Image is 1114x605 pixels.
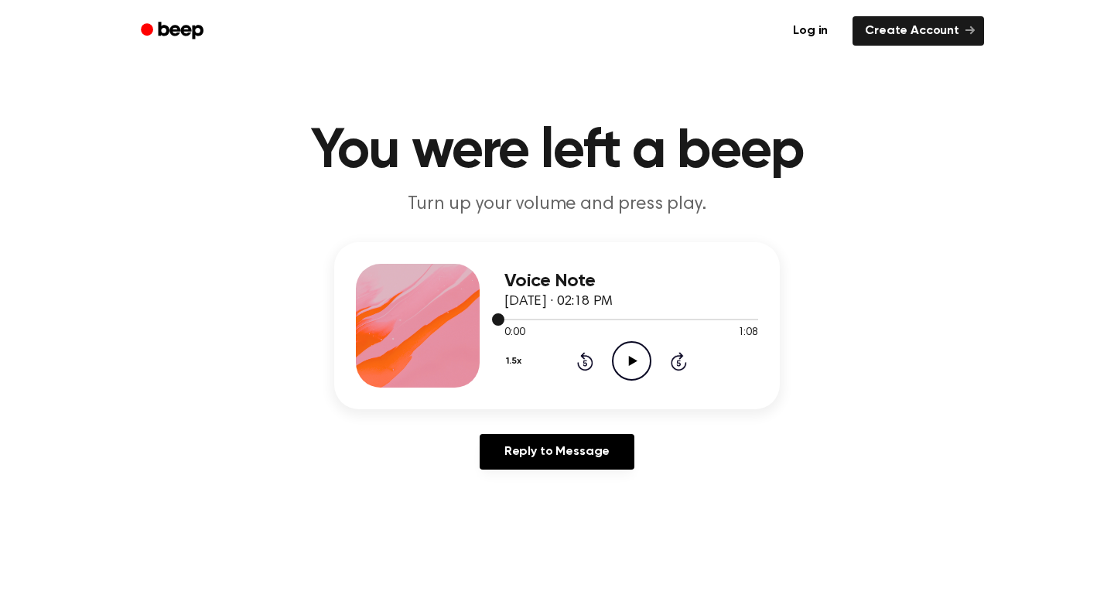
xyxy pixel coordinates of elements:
[130,16,217,46] a: Beep
[738,325,758,341] span: 1:08
[480,434,634,470] a: Reply to Message
[504,325,525,341] span: 0:00
[260,192,854,217] p: Turn up your volume and press play.
[777,13,843,49] a: Log in
[504,271,758,292] h3: Voice Note
[504,295,613,309] span: [DATE] · 02:18 PM
[853,16,984,46] a: Create Account
[161,124,953,179] h1: You were left a beep
[504,348,527,374] button: 1.5x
